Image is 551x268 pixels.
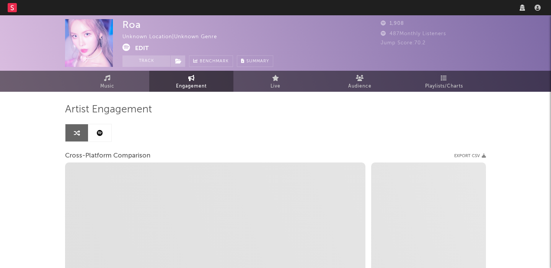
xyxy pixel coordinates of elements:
[135,44,149,53] button: Edit
[122,32,226,42] div: Unknown Location | Unknown Genre
[381,21,404,26] span: 1,908
[189,55,233,67] a: Benchmark
[246,59,269,63] span: Summary
[233,71,318,92] a: Live
[454,154,486,158] button: Export CSV
[237,55,273,67] button: Summary
[425,82,463,91] span: Playlists/Charts
[348,82,372,91] span: Audience
[122,19,141,30] div: Roa
[100,82,114,91] span: Music
[65,151,150,161] span: Cross-Platform Comparison
[65,105,152,114] span: Artist Engagement
[176,82,207,91] span: Engagement
[122,55,170,67] button: Track
[402,71,486,92] a: Playlists/Charts
[65,71,149,92] a: Music
[271,82,280,91] span: Live
[381,31,446,36] span: 487 Monthly Listeners
[318,71,402,92] a: Audience
[200,57,229,66] span: Benchmark
[381,41,425,45] span: Jump Score: 70.2
[149,71,233,92] a: Engagement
